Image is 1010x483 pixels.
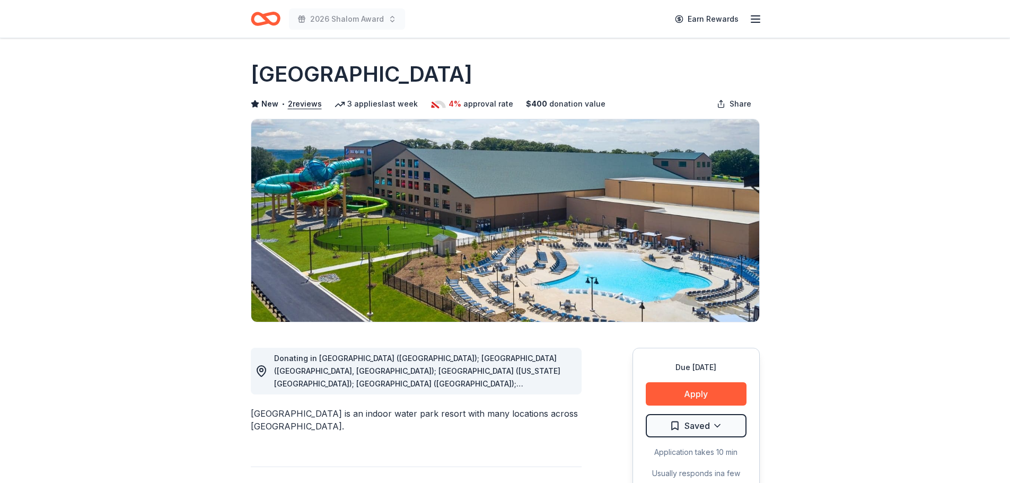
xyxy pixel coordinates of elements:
[251,407,582,433] div: [GEOGRAPHIC_DATA] is an indoor water park resort with many locations across [GEOGRAPHIC_DATA].
[251,59,472,89] h1: [GEOGRAPHIC_DATA]
[646,414,746,437] button: Saved
[684,419,710,433] span: Saved
[335,98,418,110] div: 3 applies last week
[310,13,384,25] span: 2026 Shalom Award
[646,361,746,374] div: Due [DATE]
[251,119,759,322] img: Image for Great Wolf Lodge
[549,98,605,110] span: donation value
[289,8,405,30] button: 2026 Shalom Award
[261,98,278,110] span: New
[646,446,746,459] div: Application takes 10 min
[646,382,746,406] button: Apply
[526,98,547,110] span: $ 400
[708,93,760,115] button: Share
[281,100,285,108] span: •
[669,10,745,29] a: Earn Rewards
[730,98,751,110] span: Share
[251,6,280,31] a: Home
[288,98,322,110] button: 2reviews
[463,98,513,110] span: approval rate
[449,98,461,110] span: 4%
